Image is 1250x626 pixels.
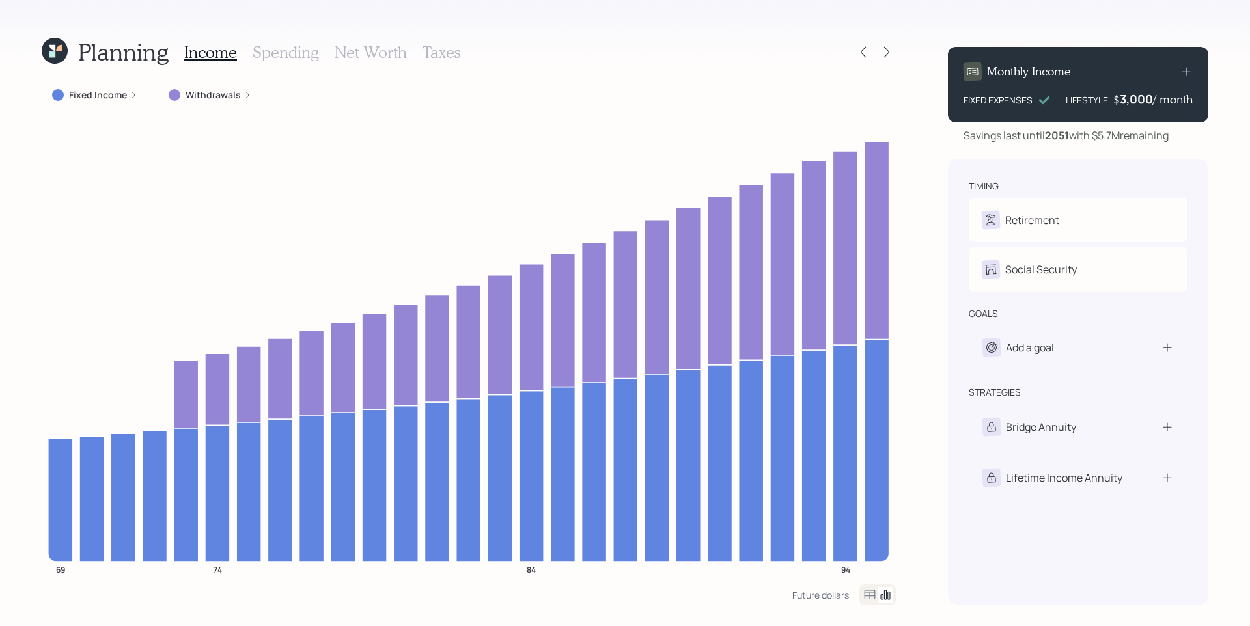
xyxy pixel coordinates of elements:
b: 2051 [1045,128,1069,143]
div: goals [969,307,998,320]
div: Lifetime Income Annuity [1006,470,1122,485]
tspan: 84 [527,564,536,575]
h4: Monthly Income [987,64,1071,79]
h1: Planning [78,38,169,66]
h4: / month [1153,92,1193,107]
div: Bridge Annuity [1006,419,1076,435]
label: Withdrawals [186,88,241,102]
label: Fixed Income [69,88,127,102]
tspan: 74 [214,564,222,575]
tspan: 69 [56,564,65,575]
h4: $ [1113,92,1120,107]
h3: Taxes [423,43,460,62]
div: strategies [969,386,1021,399]
h3: Spending [253,43,319,62]
div: FIXED EXPENSES [964,93,1033,107]
h3: Income [184,43,237,62]
tspan: 94 [841,564,850,575]
h3: Net Worth [335,43,407,62]
div: Savings last until with $5.7M remaining [964,128,1169,143]
div: LIFESTYLE [1066,93,1108,107]
div: Social Security [1005,262,1077,277]
div: 3,000 [1120,91,1153,107]
div: Add a goal [1006,340,1054,355]
div: timing [969,180,999,193]
div: Future dollars [792,589,849,601]
div: Retirement [1005,212,1059,228]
